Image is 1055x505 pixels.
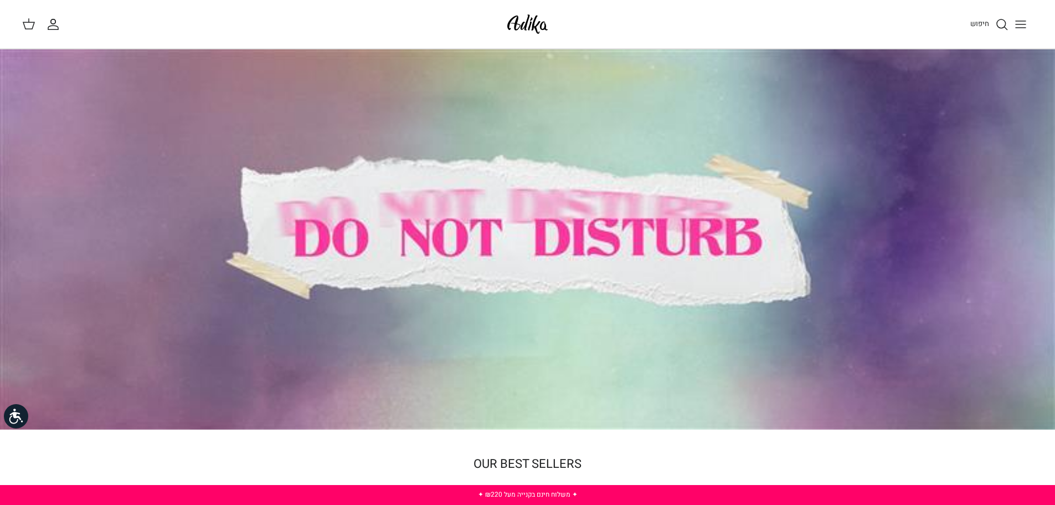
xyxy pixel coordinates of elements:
[47,18,64,31] a: החשבון שלי
[478,489,578,499] a: ✦ משלוח חינם בקנייה מעל ₪220 ✦
[474,455,581,473] a: OUR BEST SELLERS
[970,18,989,29] span: חיפוש
[504,11,551,37] img: Adika IL
[970,18,1008,31] a: חיפוש
[1008,12,1033,37] button: Toggle menu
